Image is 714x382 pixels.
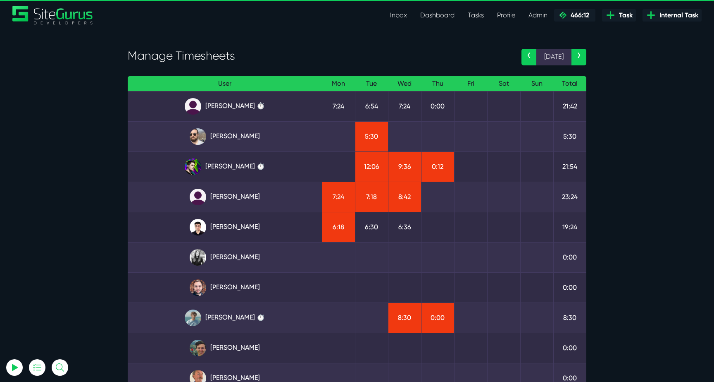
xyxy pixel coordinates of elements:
[134,159,315,175] a: [PERSON_NAME] ⏱️
[12,6,93,24] a: SiteGurus
[190,189,206,205] img: default_qrqg0b.png
[12,6,93,24] img: Sitegurus Logo
[421,151,454,182] td: 0:12
[553,272,586,303] td: 0:00
[134,249,315,266] a: [PERSON_NAME]
[134,219,315,235] a: [PERSON_NAME]
[134,310,315,326] a: [PERSON_NAME] ⏱️
[616,10,633,20] span: Task
[128,76,322,91] th: User
[567,11,589,19] span: 466:12
[185,159,201,175] img: rxuxidhawjjb44sgel4e.png
[185,98,201,115] img: default_qrqg0b.png
[322,91,355,121] td: 7:24
[553,121,586,151] td: 5:30
[490,7,522,24] a: Profile
[190,128,206,145] img: ublsy46zpoyz6muduycb.jpg
[461,7,490,24] a: Tasks
[388,303,421,333] td: 8:30
[128,49,509,63] h3: Manage Timesheets
[322,212,355,242] td: 6:18
[553,242,586,272] td: 0:00
[355,121,388,151] td: 5:30
[553,303,586,333] td: 8:30
[520,76,553,91] th: Sun
[421,303,454,333] td: 0:00
[643,9,702,22] a: Internal Task
[134,128,315,145] a: [PERSON_NAME]
[322,76,355,91] th: Mon
[190,340,206,356] img: esb8jb8dmrsykbqurfoz.jpg
[421,91,454,121] td: 0:00
[388,76,421,91] th: Wed
[134,189,315,205] a: [PERSON_NAME]
[355,91,388,121] td: 6:54
[602,9,636,22] a: Task
[355,151,388,182] td: 12:06
[414,7,461,24] a: Dashboard
[487,76,520,91] th: Sat
[190,249,206,266] img: rgqpcqpgtbr9fmz9rxmm.jpg
[536,49,571,65] span: [DATE]
[134,279,315,296] a: [PERSON_NAME]
[134,340,315,356] a: [PERSON_NAME]
[190,219,206,235] img: xv1kmavyemxtguplm5ir.png
[554,9,595,22] a: 466:12
[553,76,586,91] th: Total
[656,10,698,20] span: Internal Task
[454,76,487,91] th: Fri
[355,76,388,91] th: Tue
[190,279,206,296] img: tfogtqcjwjterk6idyiu.jpg
[383,7,414,24] a: Inbox
[355,182,388,212] td: 7:18
[553,333,586,363] td: 0:00
[522,7,554,24] a: Admin
[322,182,355,212] td: 7:24
[553,91,586,121] td: 21:42
[521,49,536,65] a: ‹
[388,212,421,242] td: 6:36
[388,91,421,121] td: 7:24
[355,212,388,242] td: 6:30
[553,182,586,212] td: 23:24
[421,76,454,91] th: Thu
[185,310,201,326] img: tkl4csrki1nqjgf0pb1z.png
[388,151,421,182] td: 9:36
[571,49,586,65] a: ›
[134,98,315,115] a: [PERSON_NAME] ⏱️
[388,182,421,212] td: 8:42
[553,151,586,182] td: 21:54
[553,212,586,242] td: 19:24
